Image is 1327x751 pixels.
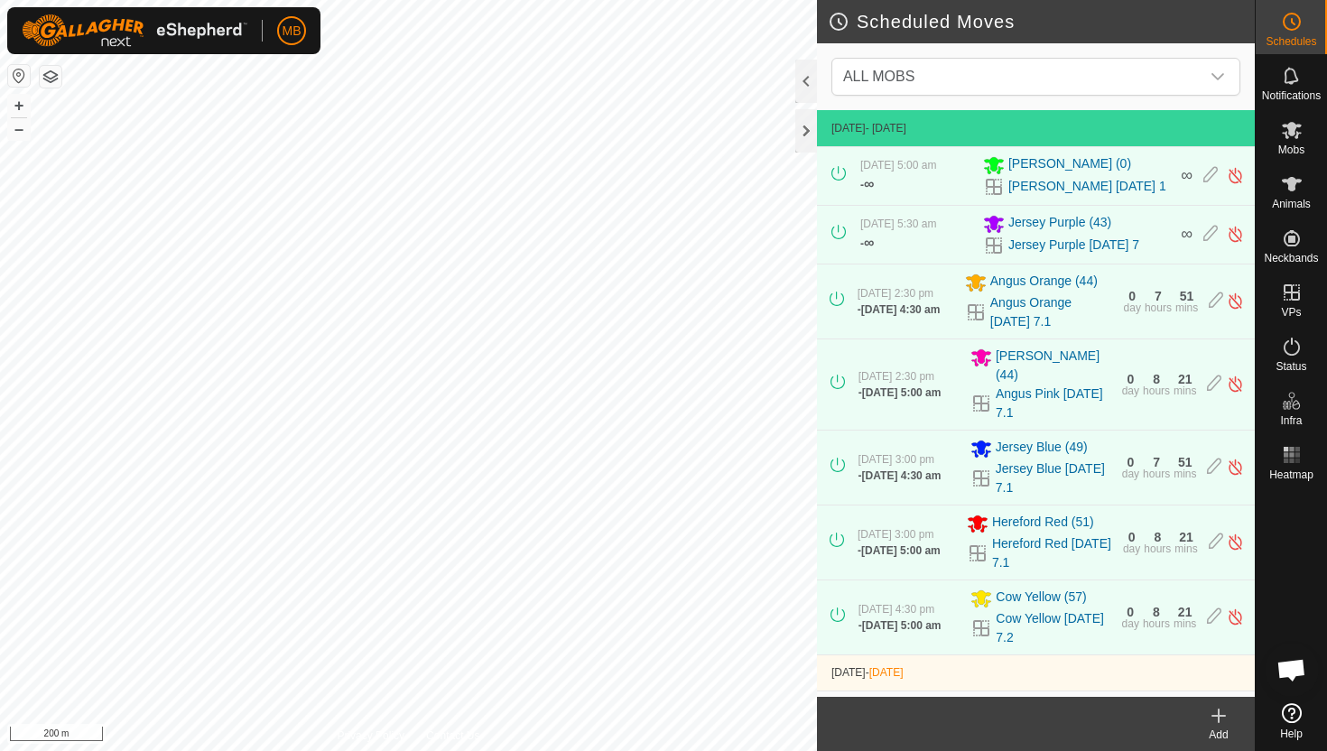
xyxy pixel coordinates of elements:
span: [DATE] [869,666,904,679]
span: ∞ [1181,225,1192,243]
img: Turn off schedule move [1227,375,1244,394]
div: - [860,173,874,195]
button: Reset Map [8,65,30,87]
span: [DATE] 4:30 am [861,303,941,316]
span: [DATE] [831,122,866,134]
div: - [858,301,941,318]
a: [PERSON_NAME] [DATE] 1 [1008,177,1166,196]
span: Cow Yellow (57) [996,588,1086,609]
img: Turn off schedule move [1227,533,1244,552]
span: MB [283,22,302,41]
span: ∞ [864,235,874,250]
a: Jersey Blue [DATE] 7.1 [996,459,1111,497]
div: day [1124,302,1141,313]
div: - [858,468,942,484]
div: Add [1183,727,1255,743]
div: 7 [1153,456,1160,468]
div: 21 [1179,531,1193,543]
img: Turn off schedule move [1227,458,1244,477]
div: mins [1175,302,1198,313]
span: ∞ [1181,166,1192,184]
div: day [1122,385,1139,396]
span: [DATE] 3:00 pm [858,528,933,541]
img: Gallagher Logo [22,14,247,47]
div: Open chat [1265,643,1319,697]
span: [DATE] 4:30 am [862,469,942,482]
div: dropdown trigger [1200,59,1236,95]
span: [DATE] 5:00 am [862,386,942,399]
span: Schedules [1266,36,1316,47]
span: Animals [1272,199,1311,209]
span: [DATE] 5:00 am [860,159,936,172]
button: – [8,118,30,140]
span: Help [1280,728,1303,739]
span: [DATE] [831,666,866,679]
a: Contact Us [426,728,479,744]
span: Mobs [1278,144,1304,155]
div: - [858,385,942,401]
span: Angus Orange (44) [990,272,1098,293]
div: 7 [1155,290,1162,302]
div: 0 [1128,290,1136,302]
a: Hereford Red [DATE] 7.1 [992,534,1112,572]
span: Neckbands [1264,253,1318,264]
div: 51 [1178,456,1192,468]
span: Status [1276,361,1306,372]
div: 0 [1127,373,1134,385]
div: - [858,542,941,559]
span: Jersey Purple (43) [1008,213,1111,235]
span: Notifications [1262,90,1321,101]
span: VPs [1281,307,1301,318]
span: ALL MOBS [843,69,914,84]
span: [DATE] 4:30 pm [858,603,934,616]
div: 8 [1154,531,1161,543]
img: Turn off schedule move [1227,166,1244,185]
div: 0 [1128,531,1136,543]
div: 8 [1153,373,1160,385]
div: day [1123,543,1140,554]
span: [PERSON_NAME] (0) [1008,154,1131,176]
div: 0 [1127,456,1135,468]
a: Jersey Purple [DATE] 7 [1008,236,1139,255]
div: hours [1145,302,1172,313]
img: Turn off schedule move [1227,225,1244,244]
div: - [860,232,874,254]
span: [DATE] 2:30 pm [858,287,933,300]
img: Turn off schedule move [1227,607,1244,626]
span: [DATE] 5:00 am [861,544,941,557]
div: 8 [1153,606,1160,618]
a: Cow Yellow [DATE] 7.2 [996,609,1110,647]
div: - [858,617,942,634]
div: 21 [1178,606,1192,618]
button: Map Layers [40,66,61,88]
span: ALL MOBS [836,59,1200,95]
a: Privacy Policy [337,728,404,744]
span: - [DATE] [866,122,906,134]
div: mins [1174,385,1196,396]
div: hours [1143,468,1170,479]
span: [DATE] 5:30 am [860,218,936,230]
span: [PERSON_NAME] (44) [996,347,1111,385]
div: mins [1174,468,1196,479]
div: hours [1143,385,1170,396]
span: ∞ [864,176,874,191]
div: 51 [1180,290,1194,302]
span: - [866,666,904,679]
div: mins [1174,618,1196,629]
span: [DATE] 5:00 am [862,619,942,632]
span: Infra [1280,415,1302,426]
span: [DATE] 3:00 pm [858,453,934,466]
div: hours [1144,543,1171,554]
a: Help [1256,696,1327,746]
div: 21 [1178,373,1192,385]
div: day [1122,618,1139,629]
span: Jersey Blue (49) [996,438,1088,459]
a: Angus Pink [DATE] 7.1 [996,385,1111,422]
a: Angus Orange [DATE] 7.1 [990,293,1113,331]
span: Heatmap [1269,469,1313,480]
div: 0 [1127,606,1134,618]
div: hours [1143,618,1170,629]
span: [DATE] 2:30 pm [858,370,934,383]
button: + [8,95,30,116]
div: mins [1174,543,1197,554]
